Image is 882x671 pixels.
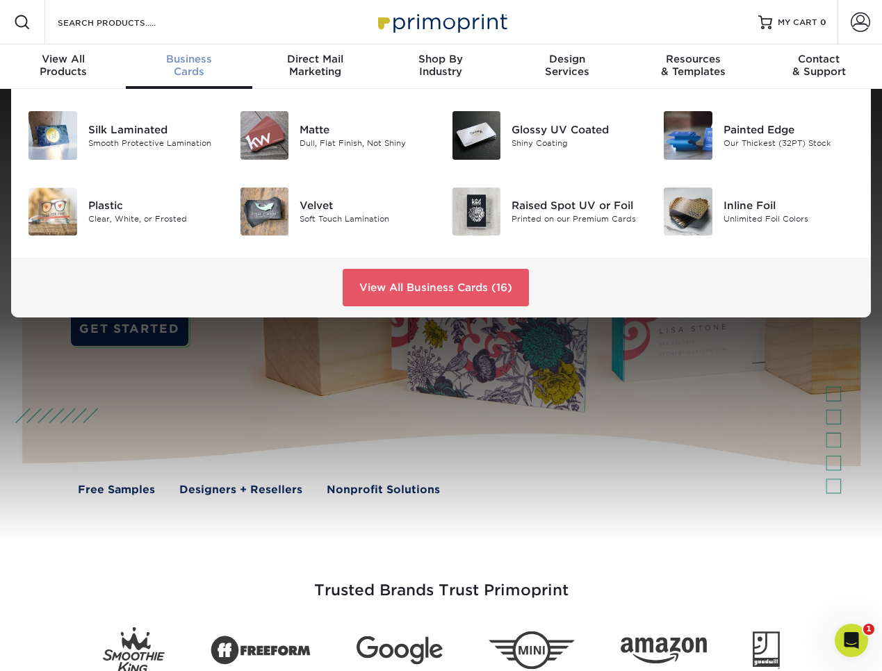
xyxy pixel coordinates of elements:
img: Plastic Business Cards [28,188,77,236]
div: Shiny Coating [512,138,642,149]
span: Direct Mail [252,53,378,65]
div: Painted Edge [724,122,854,137]
a: BusinessCards [126,44,252,89]
a: DesignServices [504,44,630,89]
div: Unlimited Foil Colors [724,213,854,225]
a: Silk Laminated Business Cards Silk Laminated Smooth Protective Lamination [28,106,219,165]
a: Painted Edge Business Cards Painted Edge Our Thickest (32PT) Stock [663,106,854,165]
iframe: Intercom live chat [835,624,868,657]
img: Google [357,636,443,665]
img: Primoprint [372,7,511,37]
span: 0 [820,17,826,27]
div: Industry [378,53,504,78]
a: Direct MailMarketing [252,44,378,89]
img: Painted Edge Business Cards [664,111,712,160]
img: Goodwill [753,631,780,669]
div: Smooth Protective Lamination [88,138,219,149]
div: Raised Spot UV or Foil [512,198,642,213]
div: Plastic [88,198,219,213]
a: Raised Spot UV or Foil Business Cards Raised Spot UV or Foil Printed on our Premium Cards [452,182,643,242]
a: Glossy UV Coated Business Cards Glossy UV Coated Shiny Coating [452,106,643,165]
div: Clear, White, or Frosted [88,213,219,225]
div: Marketing [252,53,378,78]
div: Inline Foil [724,198,854,213]
img: Silk Laminated Business Cards [28,111,77,160]
div: Printed on our Premium Cards [512,213,642,225]
div: & Templates [630,53,756,78]
a: Inline Foil Business Cards Inline Foil Unlimited Foil Colors [663,182,854,242]
a: Matte Business Cards Matte Dull, Flat Finish, Not Shiny [240,106,431,165]
div: Matte [300,122,430,137]
div: Services [504,53,630,78]
img: Amazon [621,637,707,663]
span: 1 [863,624,874,635]
div: Our Thickest (32PT) Stock [724,138,854,149]
a: Shop ByIndustry [378,44,504,89]
a: Contact& Support [756,44,882,89]
span: Contact [756,53,882,65]
img: Raised Spot UV or Foil Business Cards [452,188,501,236]
div: Cards [126,53,252,78]
span: Business [126,53,252,65]
h3: Trusted Brands Trust Primoprint [35,548,848,616]
div: Soft Touch Lamination [300,213,430,225]
a: Resources& Templates [630,44,756,89]
img: Glossy UV Coated Business Cards [452,111,501,160]
a: View All Business Cards (16) [343,269,529,306]
span: Shop By [378,53,504,65]
span: MY CART [778,17,817,28]
div: Glossy UV Coated [512,122,642,137]
img: Velvet Business Cards [240,188,289,236]
span: Resources [630,53,756,65]
a: Velvet Business Cards Velvet Soft Touch Lamination [240,182,431,242]
a: Plastic Business Cards Plastic Clear, White, or Frosted [28,182,219,242]
div: & Support [756,53,882,78]
div: Dull, Flat Finish, Not Shiny [300,138,430,149]
div: Velvet [300,198,430,213]
img: Mini [489,631,575,670]
input: SEARCH PRODUCTS..... [56,14,192,31]
span: Design [504,53,630,65]
img: Inline Foil Business Cards [664,188,712,236]
img: Matte Business Cards [240,111,289,160]
div: Silk Laminated [88,122,219,137]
